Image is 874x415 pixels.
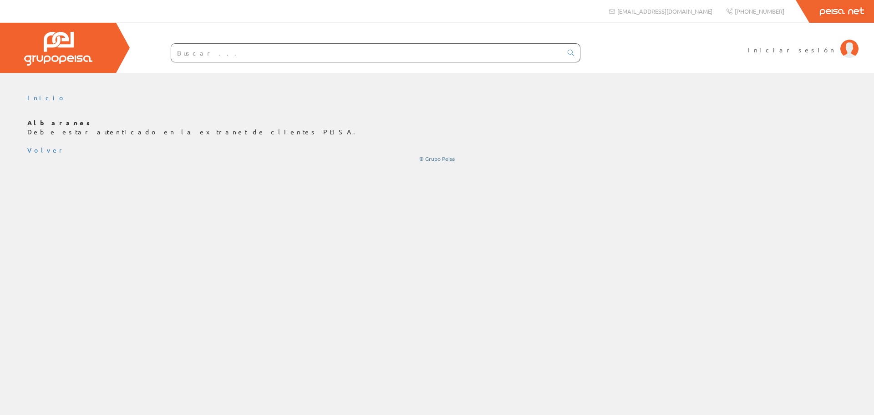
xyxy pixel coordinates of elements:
span: [PHONE_NUMBER] [735,7,784,15]
div: © Grupo Peisa [27,155,847,163]
a: Inicio [27,93,66,102]
span: [EMAIL_ADDRESS][DOMAIN_NAME] [617,7,712,15]
a: Volver [27,146,66,154]
input: Buscar ... [171,44,562,62]
a: Iniciar sesión [747,38,859,46]
p: Debe estar autenticado en la extranet de clientes PEISA. [27,118,847,137]
img: Grupo Peisa [24,32,92,66]
b: Albaranes [27,118,93,127]
span: Iniciar sesión [747,45,836,54]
